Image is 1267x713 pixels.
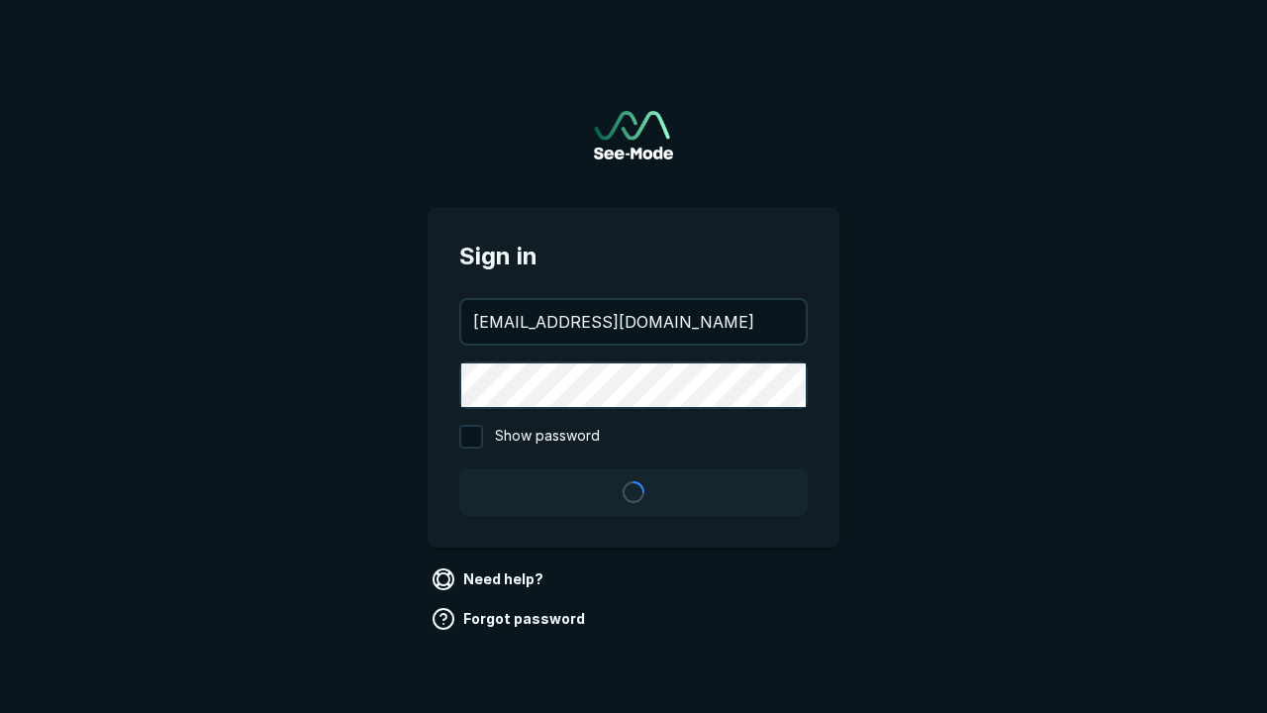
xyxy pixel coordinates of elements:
a: Go to sign in [594,111,673,159]
img: See-Mode Logo [594,111,673,159]
input: your@email.com [461,300,806,344]
a: Forgot password [428,603,593,635]
a: Need help? [428,563,551,595]
span: Show password [495,425,600,449]
span: Sign in [459,239,808,274]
